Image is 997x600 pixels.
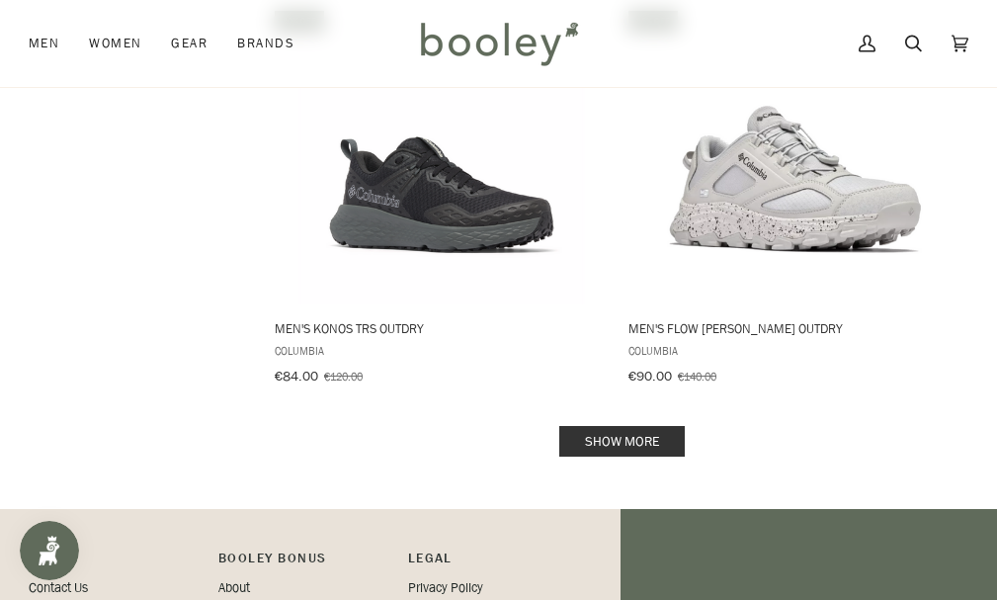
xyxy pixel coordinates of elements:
[20,521,79,580] iframe: Button to open loyalty program pop-up
[408,549,582,578] p: Pipeline_Footer Sub
[408,578,483,597] a: Privacy Policy
[628,367,672,386] span: €90.00
[171,34,208,53] span: Gear
[275,342,609,359] span: Columbia
[275,432,968,451] div: Pagination
[29,549,203,578] p: Pipeline_Footer Main
[628,342,962,359] span: Columbia
[628,319,962,337] span: Men's Flow [PERSON_NAME] OutDry
[647,8,944,304] img: Columbia Men's Flow Morrison OutDry Slate Grey / Black - Booley Galway
[275,367,318,386] span: €84.00
[412,15,585,72] img: Booley
[625,8,965,391] a: Men's Flow Morrison OutDry
[29,34,59,53] span: Men
[324,368,363,385] span: €120.00
[272,8,612,391] a: Men's Konos TRS OutDry
[275,319,609,337] span: Men's Konos TRS OutDry
[237,34,294,53] span: Brands
[293,8,590,304] img: Columbia Men's Konos TRS OutDry Black / Grill - Booley Galway
[218,549,392,578] p: Booley Bonus
[218,578,250,597] a: About
[678,368,716,385] span: €140.00
[89,34,141,53] span: Women
[559,426,685,457] a: Show more
[29,578,88,597] a: Contact Us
